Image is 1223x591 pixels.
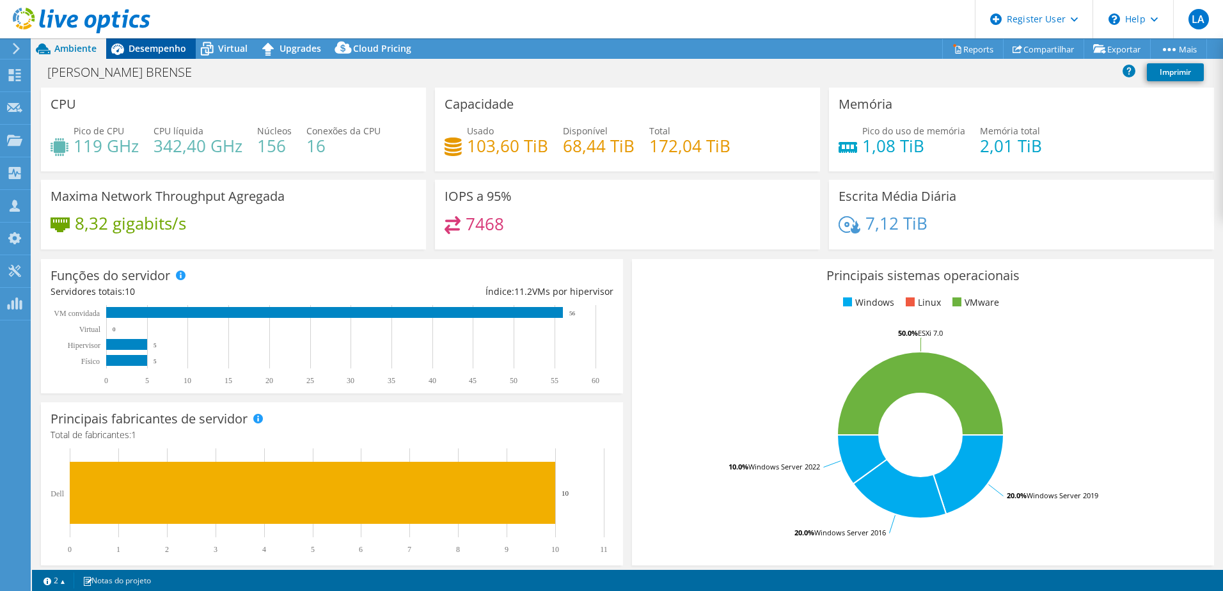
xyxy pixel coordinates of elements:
text: 5 [154,358,157,365]
span: Total [649,125,670,137]
h3: CPU [51,97,76,111]
tspan: 50.0% [898,328,918,338]
h4: 7468 [466,217,504,231]
li: Windows [840,295,894,310]
span: Usado [467,125,494,137]
text: VM convidada [54,309,100,318]
a: Exportar [1084,39,1151,59]
h4: Total de fabricantes: [51,428,613,442]
text: 56 [569,310,576,317]
text: 55 [551,376,558,385]
tspan: 20.0% [794,528,814,537]
tspan: ESXi 7.0 [918,328,943,338]
span: Ambiente [54,42,97,54]
span: Desempenho [129,42,186,54]
span: 10 [125,285,135,297]
span: Upgrades [280,42,321,54]
li: VMware [949,295,999,310]
text: Virtual [79,325,101,334]
a: Reports [942,39,1004,59]
h4: 172,04 TiB [649,139,730,153]
h4: 342,40 GHz [154,139,242,153]
div: Índice: VMs por hipervisor [332,285,613,299]
text: 0 [104,376,108,385]
h4: 2,01 TiB [980,139,1042,153]
a: Notas do projeto [74,572,160,588]
text: 5 [311,545,315,554]
text: 11 [600,545,608,554]
text: 1 [116,545,120,554]
span: Pico do uso de memória [862,125,965,137]
span: Cloud Pricing [353,42,411,54]
span: Pico de CPU [74,125,124,137]
div: Servidores totais: [51,285,332,299]
h3: IOPS a 95% [445,189,512,203]
tspan: Windows Server 2022 [748,462,820,471]
li: Linux [903,295,941,310]
text: 10 [184,376,191,385]
text: 4 [262,545,266,554]
span: Memória total [980,125,1040,137]
text: 6 [359,545,363,554]
h3: Escrita Média Diária [839,189,956,203]
text: 2 [165,545,169,554]
span: 11.2 [514,285,532,297]
span: Conexões da CPU [306,125,381,137]
text: 15 [225,376,232,385]
text: 20 [265,376,273,385]
text: 0 [68,545,72,554]
span: Disponível [563,125,608,137]
text: 35 [388,376,395,385]
span: Virtual [218,42,248,54]
text: 25 [306,376,314,385]
h1: [PERSON_NAME] BRENSE [42,65,212,79]
a: Imprimir [1147,63,1204,81]
text: Dell [51,489,64,498]
text: 8 [456,545,460,554]
text: 5 [145,376,149,385]
h3: Maxima Network Throughput Agregada [51,189,285,203]
span: LA [1188,9,1209,29]
h4: 16 [306,139,381,153]
h3: Capacidade [445,97,514,111]
text: 5 [154,342,157,349]
h4: 119 GHz [74,139,139,153]
h4: 8,32 gigabits/s [75,216,186,230]
h4: 103,60 TiB [467,139,548,153]
text: 40 [429,376,436,385]
svg: \n [1109,13,1120,25]
a: Compartilhar [1003,39,1084,59]
h4: 156 [257,139,292,153]
span: CPU líquida [154,125,203,137]
tspan: 20.0% [1007,491,1027,500]
text: 60 [592,376,599,385]
text: 10 [551,545,559,554]
h3: Principais sistemas operacionais [642,269,1204,283]
h4: 68,44 TiB [563,139,635,153]
h3: Memória [839,97,892,111]
a: 2 [35,572,74,588]
h4: 1,08 TiB [862,139,965,153]
text: 10 [562,489,569,497]
text: 9 [505,545,509,554]
text: 30 [347,376,354,385]
tspan: 10.0% [729,462,748,471]
text: 3 [214,545,217,554]
h3: Funções do servidor [51,269,170,283]
tspan: Windows Server 2016 [814,528,886,537]
text: 50 [510,376,517,385]
text: 45 [469,376,477,385]
h4: 7,12 TiB [865,216,927,230]
a: Mais [1150,39,1207,59]
text: Hipervisor [68,341,100,350]
text: 0 [113,326,116,333]
tspan: Windows Server 2019 [1027,491,1098,500]
span: 1 [131,429,136,441]
tspan: Físico [81,357,100,366]
h3: Principais fabricantes de servidor [51,412,248,426]
span: Núcleos [257,125,292,137]
text: 7 [407,545,411,554]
